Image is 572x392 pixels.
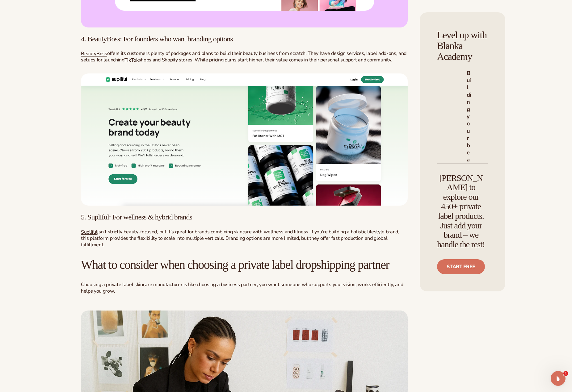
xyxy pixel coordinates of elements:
[81,228,399,248] span: isn’t strictly beauty-focused, but it’s great for brands combining skincare with wellness and fit...
[81,213,192,221] span: 5. Supliful: For wellness & hybrid brands
[81,50,107,57] a: BeautyBoss
[81,50,406,64] span: offers its customers plenty of packages and plans to build their beauty business from scratch. Th...
[124,57,139,64] a: TikTok
[81,281,403,294] span: Choosing a private label skincare manufacturer is like choosing a business partner; you want some...
[81,73,408,206] img: Supliful website
[437,173,485,249] h4: [PERSON_NAME] to explore our 450+ private label products. Just add your brand – we handle the rest!
[81,35,233,43] span: 4. BeautyBoss: For founders who want branding options
[139,56,392,63] span: shops and Shopify stores. While pricing plans start higher, their value comes in their personal s...
[437,259,485,274] a: Start free
[81,228,97,235] a: Supliful
[563,371,568,376] span: 1
[437,30,488,62] h4: Level up with Blanka Academy
[81,258,389,272] span: What to consider when choosing a private label dropshipping partner
[551,371,566,386] iframe: Intercom live chat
